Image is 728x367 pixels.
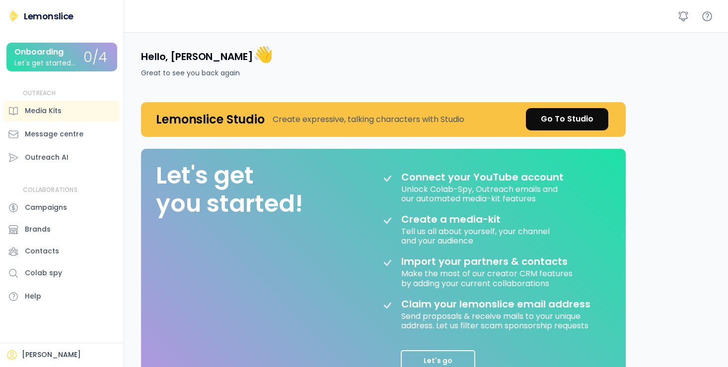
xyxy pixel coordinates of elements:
[23,186,77,194] div: COLLABORATIONS
[273,114,464,125] div: Create expressive, talking characters with Studio
[25,106,62,116] div: Media Kits
[25,152,69,163] div: Outreach AI
[141,68,240,78] div: Great to see you back again
[526,108,608,130] a: Go To Studio
[24,10,73,22] div: Lemonslice
[25,246,59,256] div: Contacts
[25,268,62,278] div: Colab spy
[253,43,273,65] font: 👋
[25,291,41,302] div: Help
[401,298,590,310] div: Claim your lemonslice email address
[22,350,81,360] div: [PERSON_NAME]
[25,224,51,235] div: Brands
[141,44,273,65] h4: Hello, [PERSON_NAME]
[541,113,593,125] div: Go To Studio
[14,60,75,67] div: Let's get started...
[401,310,600,330] div: Send proposals & receive mails to your unique address. Let us filter scam sponsorship requests
[401,225,552,245] div: Tell us all about yourself, your channel and your audience
[401,171,564,183] div: Connect your YouTube account
[156,112,265,127] h4: Lemonslice Studio
[401,213,525,225] div: Create a media-kit
[14,48,64,57] div: Onboarding
[83,50,107,65] div: 0/4
[401,255,568,267] div: Import your partners & contacts
[156,161,303,218] div: Let's get you started!
[401,183,560,203] div: Unlock Colab-Spy, Outreach emails and our automated media-kit features
[23,89,56,98] div: OUTREACH
[25,202,67,213] div: Campaigns
[401,267,575,288] div: Make the most of our creator CRM features by adding your current collaborations
[8,10,20,22] img: Lemonslice
[25,129,83,139] div: Message centre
